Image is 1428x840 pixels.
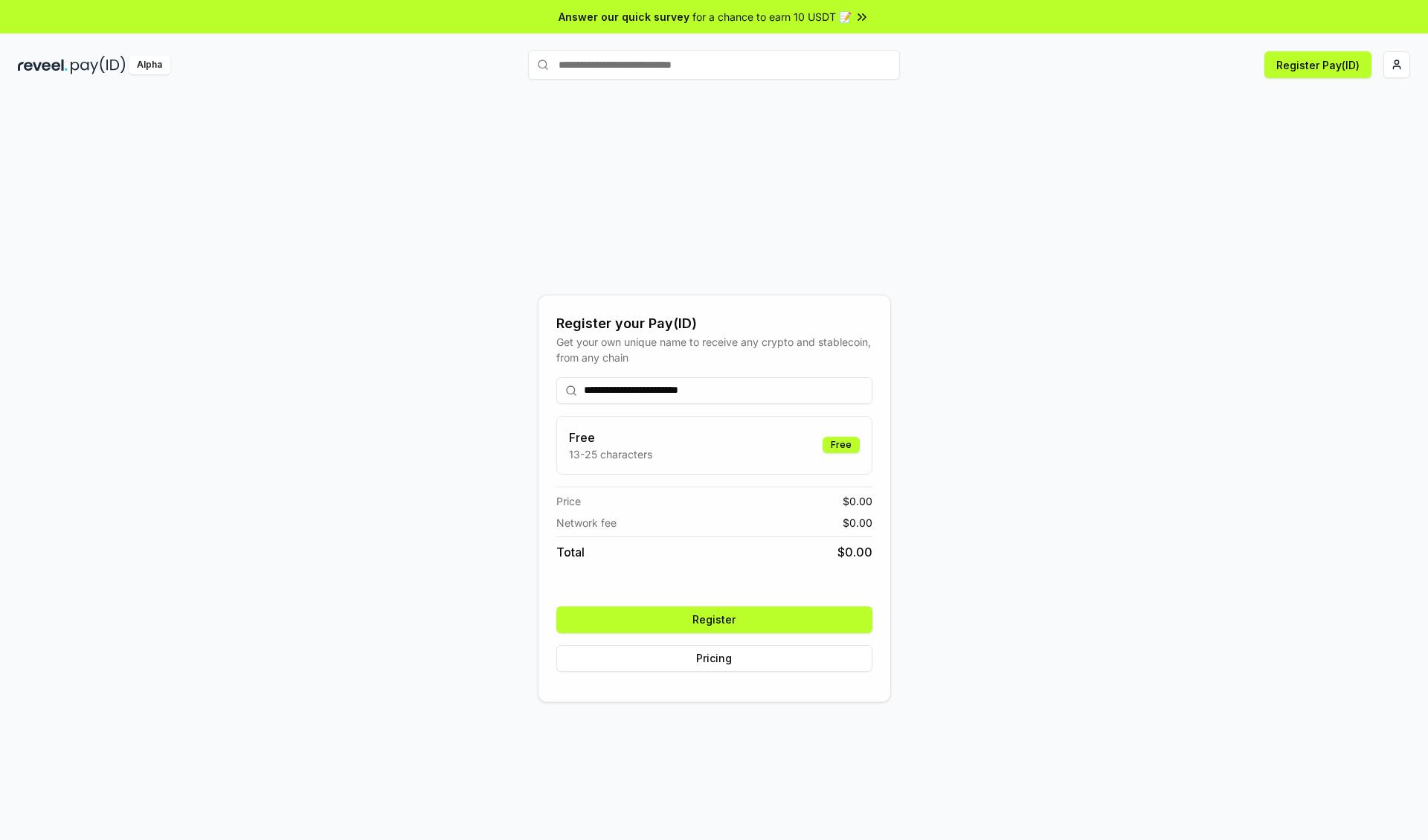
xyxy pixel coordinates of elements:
[837,543,872,561] span: $ 0.00
[556,313,872,334] div: Register your Pay(ID)
[569,429,652,446] h3: Free
[559,9,689,25] span: Answer our quick survey
[556,515,617,530] span: Network fee
[556,606,872,633] button: Register
[556,645,872,672] button: Pricing
[569,446,652,462] p: 13-25 characters
[129,56,170,74] div: Alpha
[843,515,872,530] span: $ 0.00
[692,9,852,25] span: for a chance to earn 10 USDT 📝
[1264,51,1371,78] button: Register Pay(ID)
[556,493,581,509] span: Price
[71,56,126,74] img: pay_id
[18,56,68,74] img: reveel_dark
[823,437,860,453] div: Free
[556,543,585,561] span: Total
[556,334,872,365] div: Get your own unique name to receive any crypto and stablecoin, from any chain
[843,493,872,509] span: $ 0.00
